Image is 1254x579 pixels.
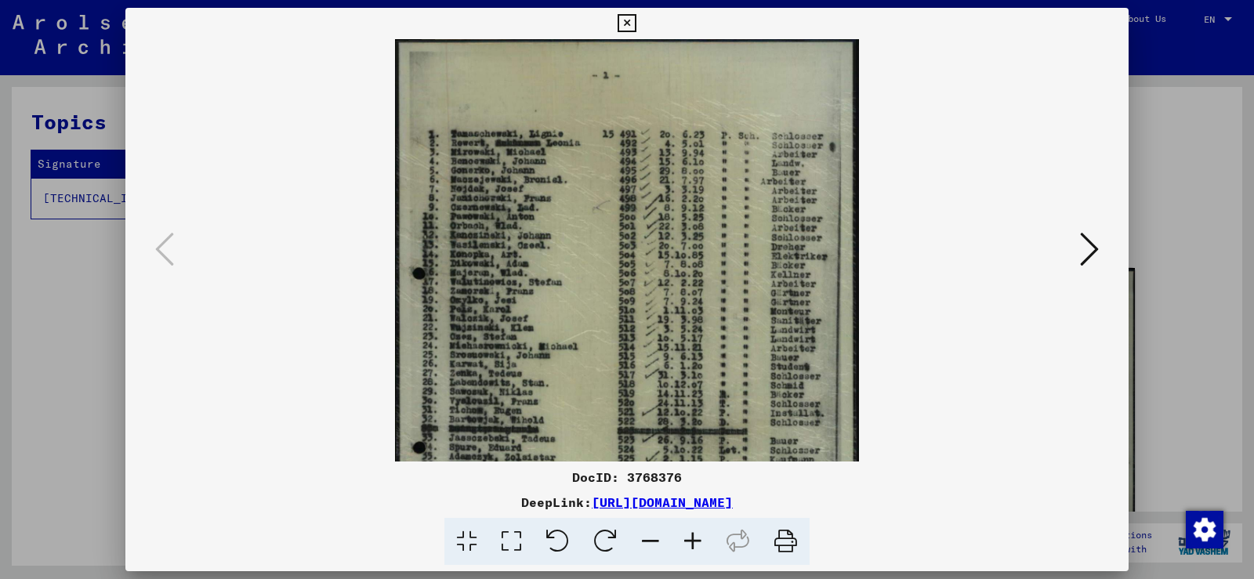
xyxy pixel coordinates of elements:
[1185,510,1223,548] div: Change consent
[592,494,733,510] a: [URL][DOMAIN_NAME]
[125,468,1129,487] div: DocID: 3768376
[1186,511,1223,548] img: Change consent
[125,493,1129,512] div: DeepLink:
